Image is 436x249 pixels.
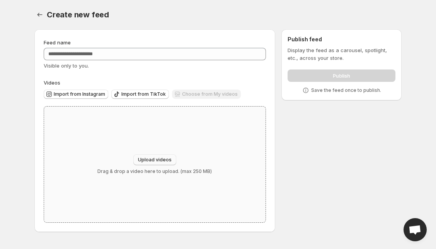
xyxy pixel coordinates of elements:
[311,87,381,93] p: Save the feed once to publish.
[44,63,89,69] span: Visible only to you.
[34,9,45,20] button: Settings
[111,90,169,99] button: Import from TikTok
[47,10,109,19] span: Create new feed
[288,36,395,43] h2: Publish feed
[133,154,176,165] button: Upload videos
[138,157,172,163] span: Upload videos
[288,46,395,62] p: Display the feed as a carousel, spotlight, etc., across your store.
[44,80,60,86] span: Videos
[54,91,105,97] span: Import from Instagram
[44,39,71,46] span: Feed name
[97,168,212,174] p: Drag & drop a video here to upload. (max 250 MB)
[121,91,166,97] span: Import from TikTok
[404,218,427,241] div: Open chat
[44,90,108,99] button: Import from Instagram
